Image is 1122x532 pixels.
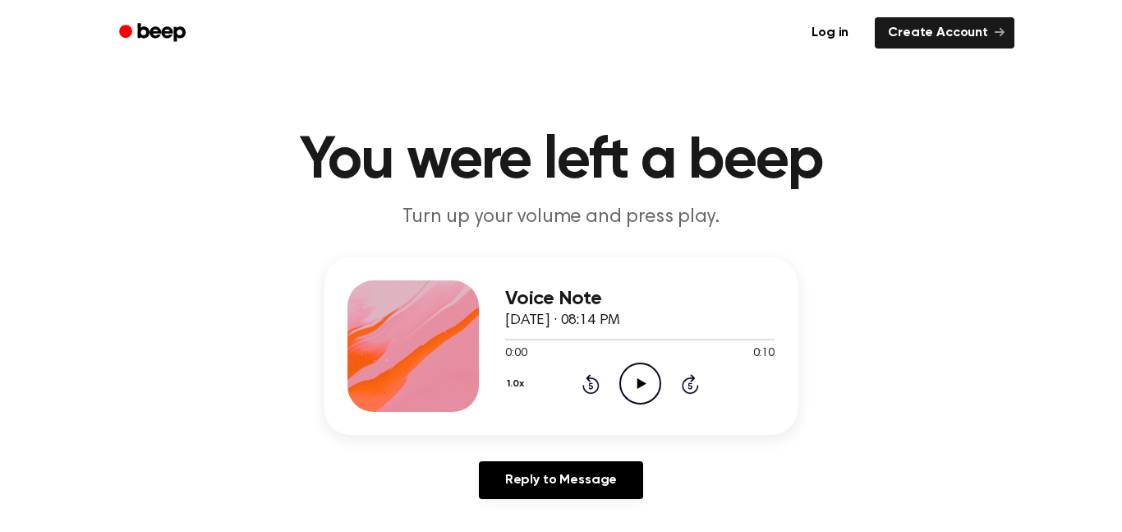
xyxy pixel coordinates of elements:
[140,132,982,191] h1: You were left a beep
[505,313,620,328] span: [DATE] · 08:14 PM
[505,288,775,310] h3: Voice Note
[753,345,775,363] span: 0:10
[795,14,865,52] a: Log in
[505,370,530,398] button: 1.0x
[246,204,876,231] p: Turn up your volume and press play.
[875,17,1014,49] a: Create Account
[505,345,527,363] span: 0:00
[108,17,200,49] a: Beep
[479,461,643,499] a: Reply to Message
